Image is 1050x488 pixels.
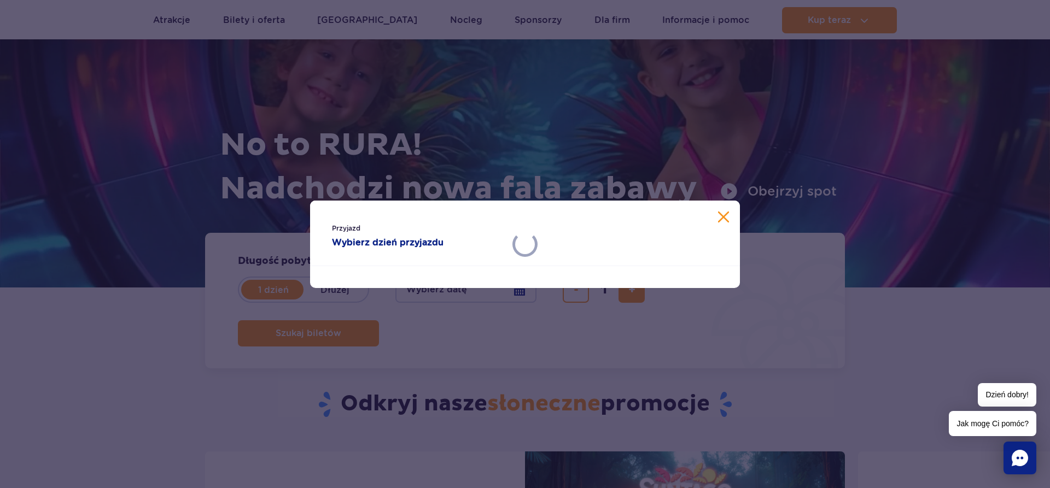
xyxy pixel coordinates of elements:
button: Zamknij kalendarz [718,211,729,222]
span: Przyjazd [332,223,503,234]
strong: Wybierz dzień przyjazdu [332,236,503,249]
div: Chat [1004,442,1036,474]
span: Dzień dobry! [978,383,1036,407]
span: Jak mogę Ci pomóc? [949,411,1036,436]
